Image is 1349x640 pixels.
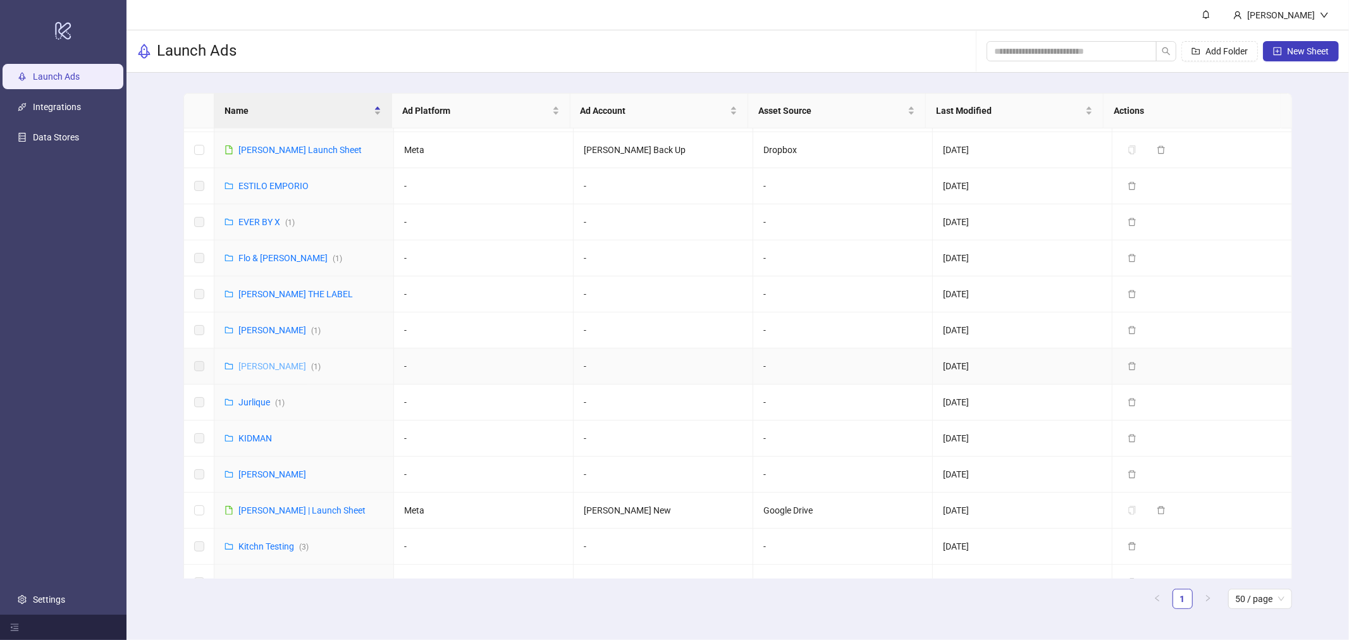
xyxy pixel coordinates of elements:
[574,529,753,565] td: -
[225,578,233,587] span: folder
[394,312,574,348] td: -
[933,132,1112,168] td: [DATE]
[1154,594,1161,602] span: left
[225,398,233,407] span: folder
[933,421,1112,457] td: [DATE]
[285,218,295,227] span: ( 1 )
[574,385,753,421] td: -
[1233,11,1242,20] span: user
[238,325,321,335] a: [PERSON_NAME](1)
[394,493,574,529] td: Meta
[238,577,312,588] a: Legoe Heritage(2)
[933,204,1112,240] td: [DATE]
[1128,290,1136,298] span: delete
[753,565,933,601] td: -
[933,348,1112,385] td: [DATE]
[574,312,753,348] td: -
[933,240,1112,276] td: [DATE]
[1147,589,1167,609] li: Previous Page
[225,104,371,118] span: Name
[1128,218,1136,226] span: delete
[311,362,321,371] span: ( 1 )
[1128,362,1136,371] span: delete
[225,326,233,335] span: folder
[238,505,366,515] a: [PERSON_NAME] | Launch Sheet
[1157,506,1166,515] span: delete
[238,217,295,227] a: EVER BY X(1)
[753,348,933,385] td: -
[1204,594,1212,602] span: right
[570,94,748,128] th: Ad Account
[1128,182,1136,190] span: delete
[225,290,233,298] span: folder
[753,421,933,457] td: -
[1192,47,1200,56] span: folder-add
[574,348,753,385] td: -
[225,542,233,551] span: folder
[392,94,570,128] th: Ad Platform
[33,102,81,112] a: Integrations
[238,433,272,443] a: KIDMAN
[574,276,753,312] td: -
[311,326,321,335] span: ( 1 )
[225,182,233,190] span: folder
[753,493,933,529] td: Google Drive
[753,132,933,168] td: Dropbox
[10,623,19,632] span: menu-fold
[758,104,905,118] span: Asset Source
[933,565,1112,601] td: [DATE]
[225,218,233,226] span: folder
[933,457,1112,493] td: [DATE]
[1320,11,1329,20] span: down
[238,289,353,299] a: [PERSON_NAME] THE LABEL
[238,181,309,191] a: ESTILO EMPORIO
[748,94,926,128] th: Asset Source
[394,421,574,457] td: -
[225,470,233,479] span: folder
[926,94,1104,128] th: Last Modified
[574,421,753,457] td: -
[225,506,233,515] span: file
[33,594,65,605] a: Settings
[753,312,933,348] td: -
[33,71,80,82] a: Launch Ads
[1198,589,1218,609] li: Next Page
[1263,41,1339,61] button: New Sheet
[299,543,309,551] span: ( 3 )
[1123,142,1147,157] button: The sheet needs to be migrated before it can be duplicated. Please open the sheet to migrate it.
[574,168,753,204] td: -
[753,240,933,276] td: -
[574,493,753,529] td: [PERSON_NAME] New
[936,104,1083,118] span: Last Modified
[933,385,1112,421] td: [DATE]
[238,469,306,479] a: [PERSON_NAME]
[394,385,574,421] td: -
[394,348,574,385] td: -
[1236,589,1284,608] span: 50 / page
[394,204,574,240] td: -
[1123,503,1147,518] button: The sheet needs to be migrated before it can be duplicated. Please open the sheet to migrate it.
[333,254,342,263] span: ( 1 )
[1205,46,1248,56] span: Add Folder
[225,254,233,262] span: folder
[1228,589,1292,609] div: Page Size
[238,253,342,263] a: Flo & [PERSON_NAME](1)
[753,168,933,204] td: -
[394,529,574,565] td: -
[1173,589,1192,608] a: 1
[1157,145,1166,154] span: delete
[214,94,392,128] th: Name
[574,457,753,493] td: -
[1173,589,1193,609] li: 1
[394,457,574,493] td: -
[1198,589,1218,609] button: right
[1128,398,1136,407] span: delete
[933,168,1112,204] td: [DATE]
[933,312,1112,348] td: [DATE]
[225,434,233,443] span: folder
[1162,47,1171,56] span: search
[581,104,727,118] span: Ad Account
[753,276,933,312] td: -
[402,104,549,118] span: Ad Platform
[238,397,285,407] a: Jurlique(1)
